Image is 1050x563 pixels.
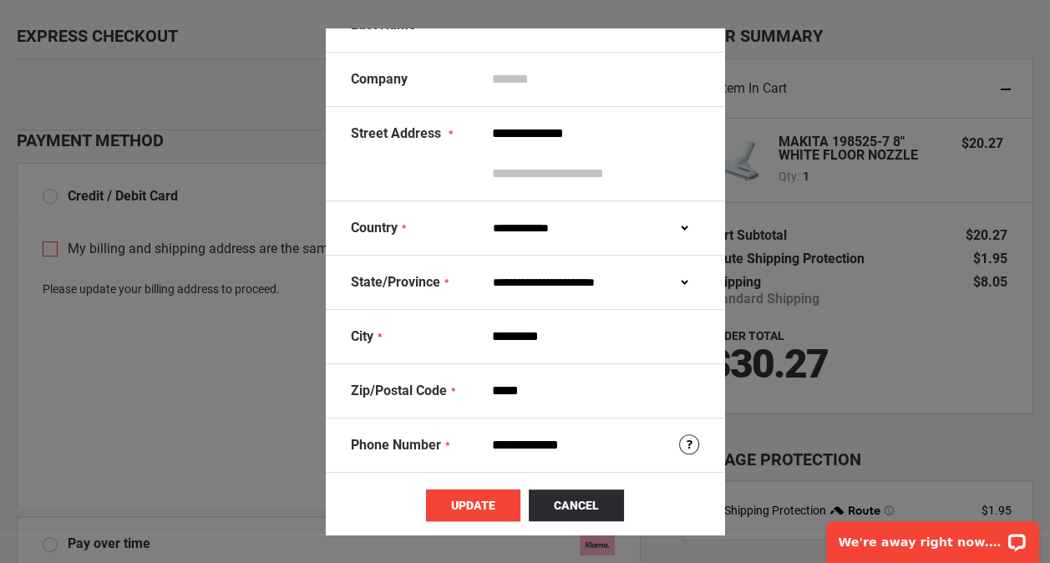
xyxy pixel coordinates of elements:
span: Country [351,220,398,236]
span: State/Province [351,274,440,290]
span: Last Name [351,17,416,33]
span: Zip/Postal Code [351,383,447,398]
button: Update [426,489,520,521]
span: Phone Number [351,437,441,453]
button: Cancel [529,489,624,521]
span: City [351,328,373,344]
span: Update [451,499,495,512]
iframe: LiveChat chat widget [815,510,1050,563]
span: Cancel [554,499,599,512]
span: Street Address [351,125,441,141]
span: Company [351,71,408,87]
